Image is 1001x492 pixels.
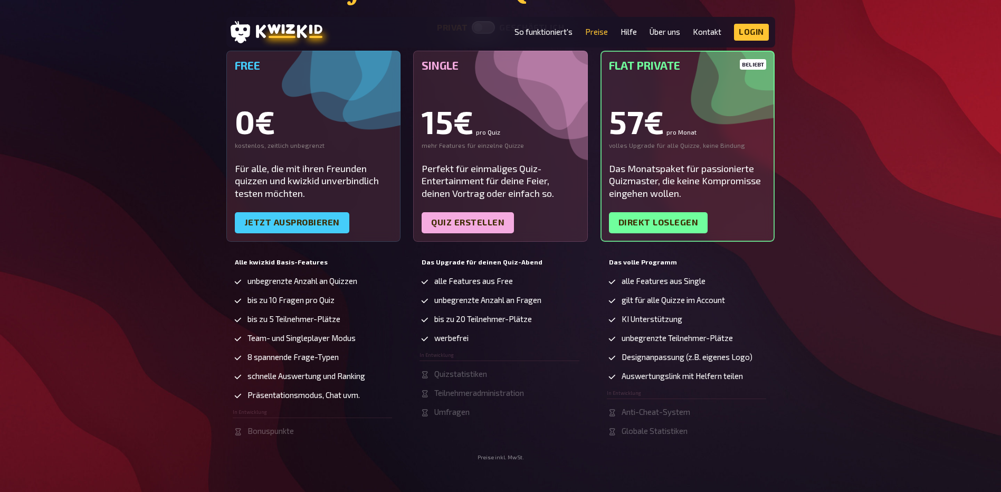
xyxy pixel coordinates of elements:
[622,277,706,286] span: alle Features aus Single
[422,259,579,266] h5: Das Upgrade für deinen Quiz-Abend
[434,277,513,286] span: alle Features aus Free
[476,129,500,135] small: pro Quiz
[247,296,335,305] span: bis zu 10 Fragen pro Quiz
[622,372,743,381] span: Auswertungslink mit Helfern teilen
[434,315,532,324] span: bis zu 20 Teilnehmer-Plätze
[622,296,725,305] span: gilt für alle Quizze im Account
[235,141,393,150] div: kostenlos, zeitlich unbegrenzt
[609,212,708,233] a: Direkt loslegen
[422,163,579,200] div: Perfekt für einmaliges Quiz-Entertainment für deine Feier, deinen Vortrag oder einfach so.
[247,353,339,362] span: 8 spannende Frage-Typen
[734,24,769,41] a: Login
[233,410,267,415] span: In Entwicklung
[235,163,393,200] div: Für alle, die mit ihren Freunden quizzen und kwizkid unverbindlich testen möchten.
[607,391,641,396] span: In Entwicklung
[235,259,393,266] h5: Alle kwizkid Basis-Features
[621,27,637,36] a: Hilfe
[666,129,697,135] small: pro Monat
[235,106,393,137] div: 0€
[609,259,767,266] h5: Das volle Programm
[247,427,294,436] span: Bonuspunkte
[235,212,349,233] a: Jetzt ausprobieren
[609,59,767,72] h5: Flat Private
[622,427,688,436] span: Globale Statistiken
[247,334,356,343] span: Team- und Singleplayer Modus
[693,27,721,36] a: Kontakt
[514,27,573,36] a: So funktioniert's
[622,353,752,362] span: Designanpassung (z.B. eigenes Logo)
[622,408,690,417] span: Anti-Cheat-System
[247,372,365,381] span: schnelle Auswertung und Ranking
[609,106,767,137] div: 57€
[247,391,360,400] span: Präsentationsmodus, Chat uvm.
[622,334,733,343] span: unbegrenzte Teilnehmer-Plätze
[420,353,454,358] span: In Entwicklung
[478,454,524,461] small: Preise inkl. MwSt.
[247,277,357,286] span: unbegrenzte Anzahl an Quizzen
[434,334,469,343] span: werbefrei
[434,408,470,417] span: Umfragen
[585,27,608,36] a: Preise
[434,389,524,398] span: Teilnehmeradministration
[235,59,393,72] h5: Free
[622,315,682,324] span: KI Unterstützung
[434,296,541,305] span: unbegrenzte Anzahl an Fragen
[434,370,487,379] span: Quizstatistiken
[247,315,340,324] span: bis zu 5 Teilnehmer-Plätze
[422,141,579,150] div: mehr Features für einzelne Quizze
[422,106,579,137] div: 15€
[609,141,767,150] div: volles Upgrade für alle Quizze, keine Bindung
[422,59,579,72] h5: Single
[609,163,767,200] div: Das Monatspaket für passionierte Quizmaster, die keine Kompromisse eingehen wollen.
[422,212,514,233] a: Quiz erstellen
[650,27,680,36] a: Über uns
